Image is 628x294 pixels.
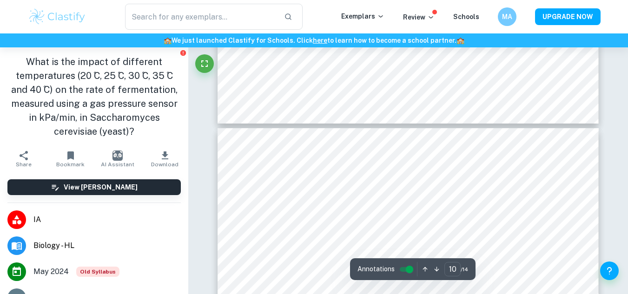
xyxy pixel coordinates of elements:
button: Report issue [179,49,186,56]
img: Clastify logo [28,7,87,26]
h6: We just launched Clastify for Schools. Click to learn how to become a school partner. [2,35,626,46]
button: Help and Feedback [600,261,619,280]
img: AI Assistant [112,150,123,161]
a: Schools [453,13,479,20]
span: 🏫 [456,37,464,44]
span: May 2024 [33,266,69,277]
h6: MA [502,12,512,22]
span: / 14 [461,265,468,274]
p: Exemplars [341,11,384,21]
span: Download [151,161,178,168]
button: AI Assistant [94,146,141,172]
button: Bookmark [47,146,94,172]
button: UPGRADE NOW [535,8,601,25]
span: Biology - HL [33,240,181,251]
button: Download [141,146,188,172]
button: Fullscreen [195,54,214,73]
span: Share [16,161,32,168]
span: 🏫 [164,37,172,44]
a: here [313,37,327,44]
span: AI Assistant [101,161,134,168]
h1: What is the impact of different temperatures (20 ̊C, 25 ̊C, 30 ̊C, 35 ̊C and 40 ̊C) on the rate o... [7,55,181,138]
h6: View [PERSON_NAME] [64,182,138,192]
button: View [PERSON_NAME] [7,179,181,195]
span: IA [33,214,181,225]
span: Bookmark [56,161,85,168]
p: Review [403,12,435,22]
button: MA [498,7,516,26]
span: Annotations [357,264,395,274]
div: Starting from the May 2025 session, the Biology IA requirements have changed. It's OK to refer to... [76,267,119,277]
span: Old Syllabus [76,267,119,277]
input: Search for any exemplars... [125,4,277,30]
